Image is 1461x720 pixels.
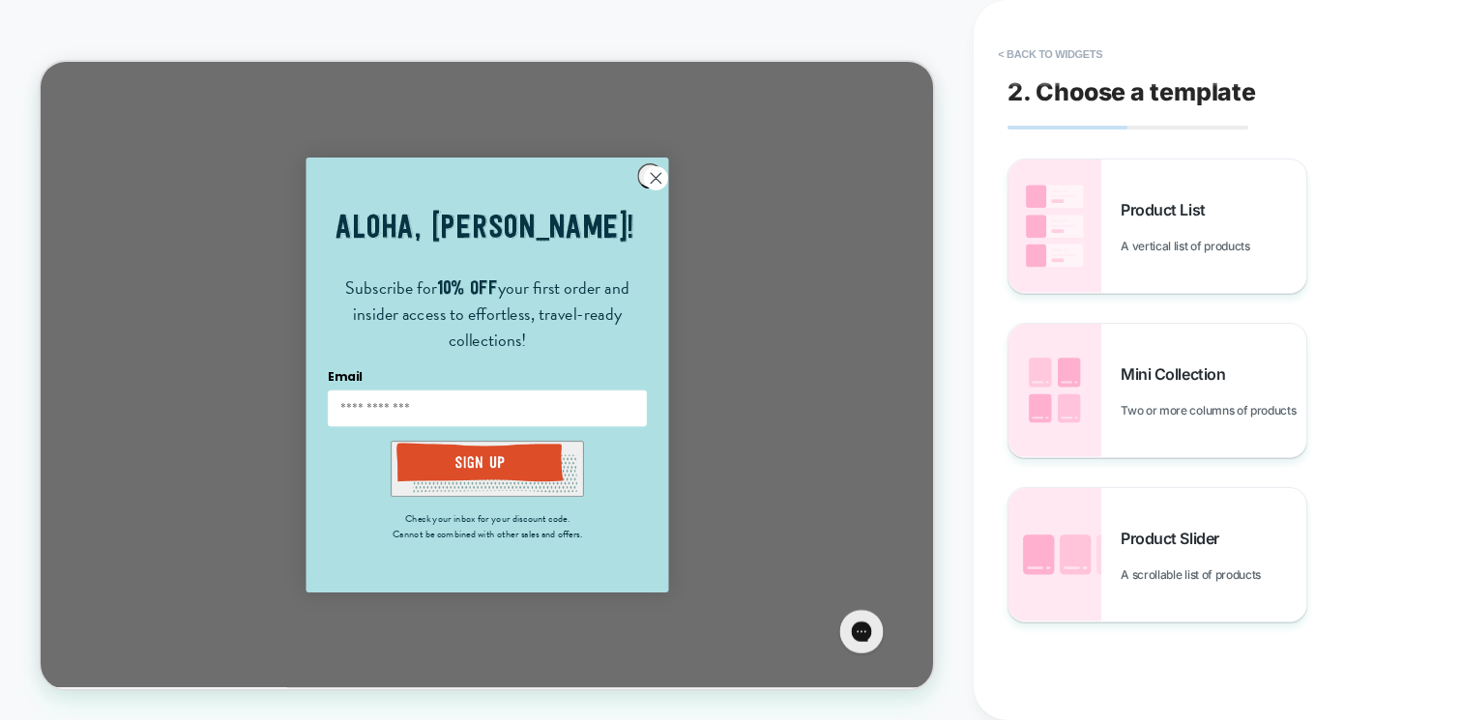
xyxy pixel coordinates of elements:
[988,39,1112,70] button: < Back to widgets
[1121,364,1235,384] span: Mini Collection
[1121,239,1259,253] span: A vertical list of products
[469,599,722,640] span: Check your inbox for your discount code. Cannot be combined with other sales and offers.
[529,290,610,316] span: 10% OFF
[407,284,785,389] span: Subscribe for your first order and insider access to effortless, travel-ready collections!
[1121,567,1271,582] span: A scrollable list of products
[1008,77,1256,106] span: 2. Choose a template
[10,7,68,65] button: Gorgias live chat
[467,505,724,580] button: Submit and go next
[475,508,716,574] img: Submit and go next
[394,203,792,245] span: Aloha, [PERSON_NAME]!
[383,408,808,438] label: Email
[1121,403,1305,418] span: Two or more columns of products
[796,135,830,169] button: Close dialog
[1121,529,1228,548] span: Product Slider
[1121,200,1214,219] span: Product List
